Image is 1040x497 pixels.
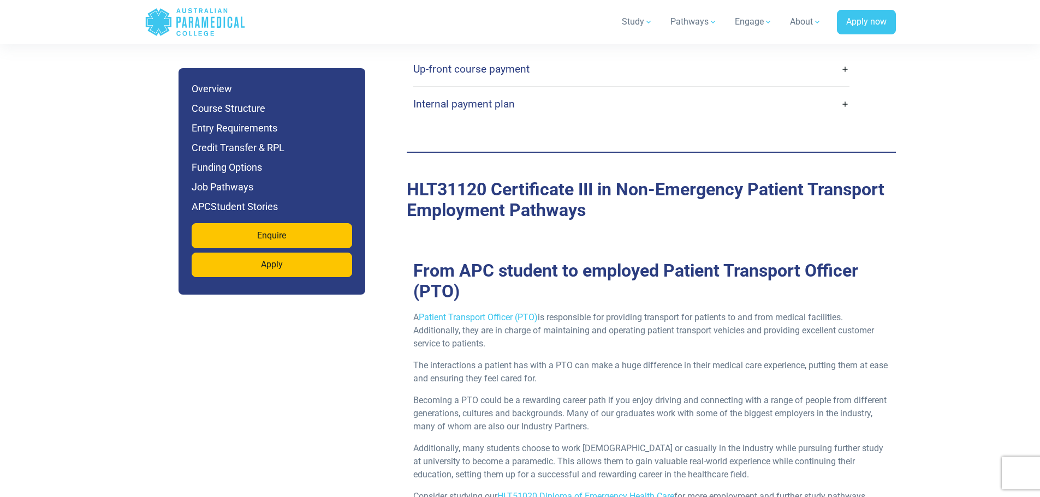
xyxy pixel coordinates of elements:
[728,7,779,37] a: Engage
[413,442,889,481] p: Additionally, many students choose to work [DEMOGRAPHIC_DATA] or casually in the industry while p...
[413,311,889,350] p: A is responsible for providing transport for patients to and from medical facilities. Additionall...
[407,260,896,302] h2: From APC student to employed Patient Transport Officer (PTO)
[419,312,538,322] a: Patient Transport Officer (PTO)
[407,179,896,221] h2: Job Pathways
[837,10,896,35] a: Apply now
[413,63,530,75] h4: Up-front course payment
[413,359,889,385] p: The interactions a patient has with a PTO can make a huge difference in their medical care experi...
[413,91,849,117] a: Internal payment plan
[413,394,889,433] p: Becoming a PTO could be a rewarding career path if you enjoy driving and connecting with a range ...
[145,4,246,40] a: Australian Paramedical College
[413,56,849,82] a: Up-front course payment
[664,7,724,37] a: Pathways
[413,98,515,110] h4: Internal payment plan
[783,7,828,37] a: About
[615,7,659,37] a: Study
